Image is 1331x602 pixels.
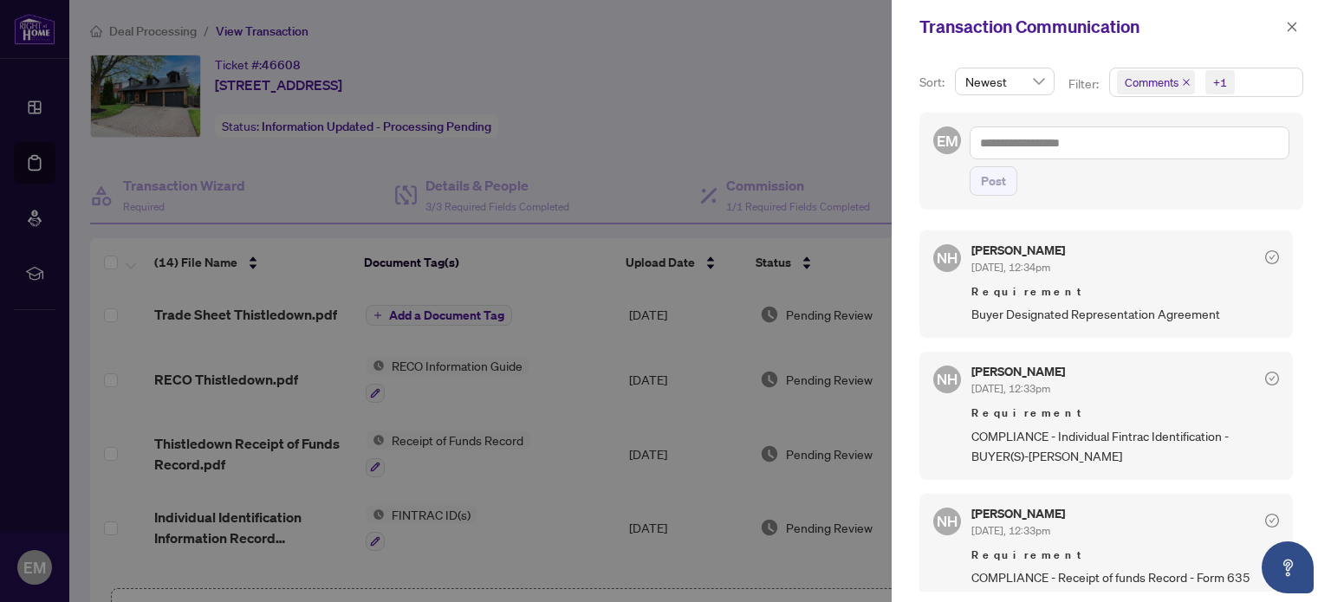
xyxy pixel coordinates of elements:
span: Newest [965,68,1044,94]
span: [DATE], 12:33pm [971,524,1050,537]
span: close [1286,21,1298,33]
span: check-circle [1265,372,1279,385]
h5: [PERSON_NAME] [971,508,1065,520]
span: EM [937,129,958,152]
span: COMPLIANCE - Receipt of funds Record - Form 635 [971,567,1279,587]
span: [DATE], 12:33pm [971,382,1050,395]
span: check-circle [1265,514,1279,528]
div: +1 [1213,74,1227,91]
span: NH [937,368,958,391]
span: COMPLIANCE - Individual Fintrac Identification - BUYER(S)-[PERSON_NAME] [971,426,1279,467]
span: Comments [1125,74,1178,91]
span: close [1182,78,1191,87]
span: Requirement [971,283,1279,301]
span: Buyer Designated Representation Agreement [971,304,1279,324]
button: Post [970,166,1017,196]
span: Requirement [971,405,1279,422]
span: Comments [1117,70,1195,94]
p: Sort: [919,73,948,92]
h5: [PERSON_NAME] [971,366,1065,378]
span: Requirement [971,547,1279,564]
span: NH [937,510,958,533]
p: Filter: [1068,74,1101,94]
h5: [PERSON_NAME] [971,244,1065,256]
span: NH [937,247,958,269]
button: Open asap [1262,541,1314,593]
div: Transaction Communication [919,14,1281,40]
span: [DATE], 12:34pm [971,261,1050,274]
span: check-circle [1265,250,1279,264]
